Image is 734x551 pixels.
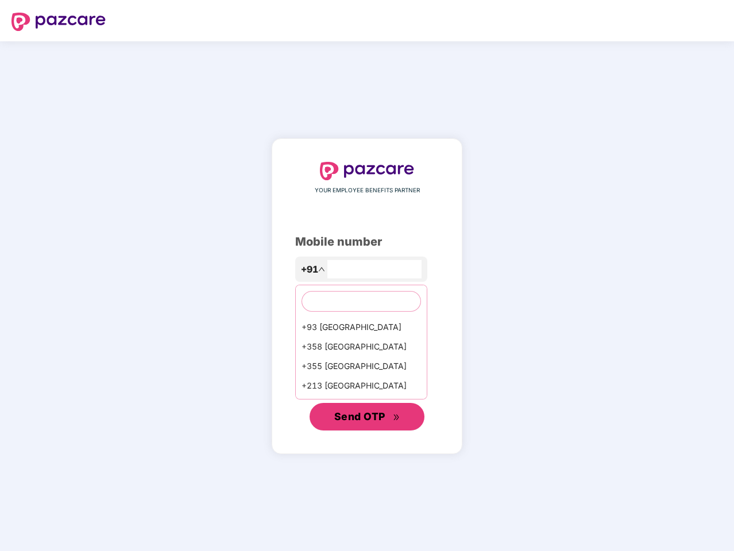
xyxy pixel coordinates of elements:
img: logo [11,13,106,31]
span: up [318,266,325,273]
div: +93 [GEOGRAPHIC_DATA] [296,317,427,337]
img: logo [320,162,414,180]
div: +358 [GEOGRAPHIC_DATA] [296,337,427,356]
div: Mobile number [295,233,439,251]
span: double-right [393,414,400,421]
span: +91 [301,262,318,277]
button: Send OTPdouble-right [310,403,424,430]
span: Send OTP [334,410,385,422]
div: +355 [GEOGRAPHIC_DATA] [296,356,427,376]
div: +1684 AmericanSamoa [296,395,427,415]
span: YOUR EMPLOYEE BENEFITS PARTNER [315,186,420,195]
div: +213 [GEOGRAPHIC_DATA] [296,376,427,395]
